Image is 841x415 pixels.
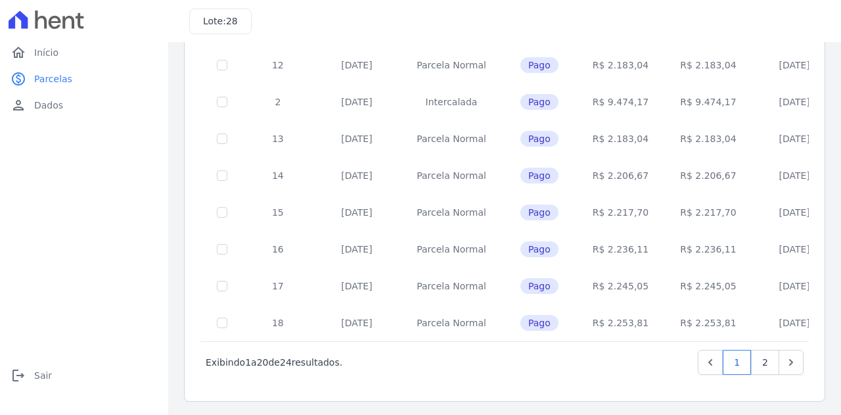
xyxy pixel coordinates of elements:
td: Parcela Normal [401,231,502,268]
td: [DATE] [752,47,837,84]
td: 15 [243,194,313,231]
i: paid [11,71,26,87]
td: [DATE] [313,268,401,305]
td: R$ 2.217,70 [577,194,664,231]
i: person [11,97,26,113]
td: Parcela Normal [401,47,502,84]
a: Next [779,350,804,375]
td: R$ 2.183,04 [577,47,664,84]
input: Só é possível selecionar pagamentos em aberto [217,134,227,144]
td: R$ 2.245,05 [577,268,664,305]
input: Só é possível selecionar pagamentos em aberto [217,170,227,181]
input: Só é possível selecionar pagamentos em aberto [217,207,227,218]
td: [DATE] [313,194,401,231]
td: [DATE] [313,120,401,157]
td: Parcela Normal [401,120,502,157]
a: paidParcelas [5,66,163,92]
td: Parcela Normal [401,268,502,305]
td: [DATE] [752,157,837,194]
td: R$ 2.236,11 [664,231,752,268]
td: [DATE] [313,305,401,341]
td: [DATE] [752,120,837,157]
td: R$ 2.217,70 [664,194,752,231]
input: Só é possível selecionar pagamentos em aberto [217,60,227,70]
td: R$ 2.206,67 [664,157,752,194]
a: 2 [751,350,779,375]
td: [DATE] [313,84,401,120]
a: logoutSair [5,362,163,389]
input: Só é possível selecionar pagamentos em aberto [217,244,227,255]
td: [DATE] [752,305,837,341]
i: logout [11,368,26,383]
td: Parcela Normal [401,157,502,194]
td: R$ 2.253,81 [577,305,664,341]
td: [DATE] [752,231,837,268]
td: [DATE] [752,268,837,305]
td: [DATE] [313,231,401,268]
a: homeInício [5,39,163,66]
td: R$ 2.253,81 [664,305,752,341]
span: Pago [520,168,558,183]
i: home [11,45,26,61]
a: 1 [723,350,751,375]
td: 13 [243,120,313,157]
span: Parcelas [34,72,72,85]
td: [DATE] [752,84,837,120]
td: R$ 2.183,04 [577,120,664,157]
span: Pago [520,57,558,73]
td: R$ 2.236,11 [577,231,664,268]
td: Intercalada [401,84,502,120]
td: R$ 2.183,04 [664,120,752,157]
td: R$ 9.474,17 [577,84,664,120]
td: [DATE] [752,194,837,231]
span: 24 [280,357,292,368]
p: Exibindo a de resultados. [206,356,342,369]
span: 1 [245,357,251,368]
span: Pago [520,315,558,331]
h3: Lote: [203,14,238,28]
span: Pago [520,278,558,294]
a: personDados [5,92,163,118]
span: Pago [520,131,558,147]
td: 16 [243,231,313,268]
td: 12 [243,47,313,84]
a: Previous [698,350,723,375]
td: 2 [243,84,313,120]
span: Sair [34,369,52,382]
span: 28 [226,16,238,26]
td: R$ 2.183,04 [664,47,752,84]
span: Início [34,46,58,59]
td: R$ 2.245,05 [664,268,752,305]
input: Só é possível selecionar pagamentos em aberto [217,97,227,107]
input: Só é possível selecionar pagamentos em aberto [217,281,227,291]
td: R$ 2.206,67 [577,157,664,194]
span: 20 [257,357,269,368]
td: Parcela Normal [401,305,502,341]
span: Dados [34,99,63,112]
td: [DATE] [313,157,401,194]
td: 14 [243,157,313,194]
td: 18 [243,305,313,341]
span: Pago [520,94,558,110]
span: Pago [520,241,558,257]
span: Pago [520,205,558,220]
td: Parcela Normal [401,194,502,231]
td: R$ 9.474,17 [664,84,752,120]
td: 17 [243,268,313,305]
input: Só é possível selecionar pagamentos em aberto [217,318,227,328]
td: [DATE] [313,47,401,84]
